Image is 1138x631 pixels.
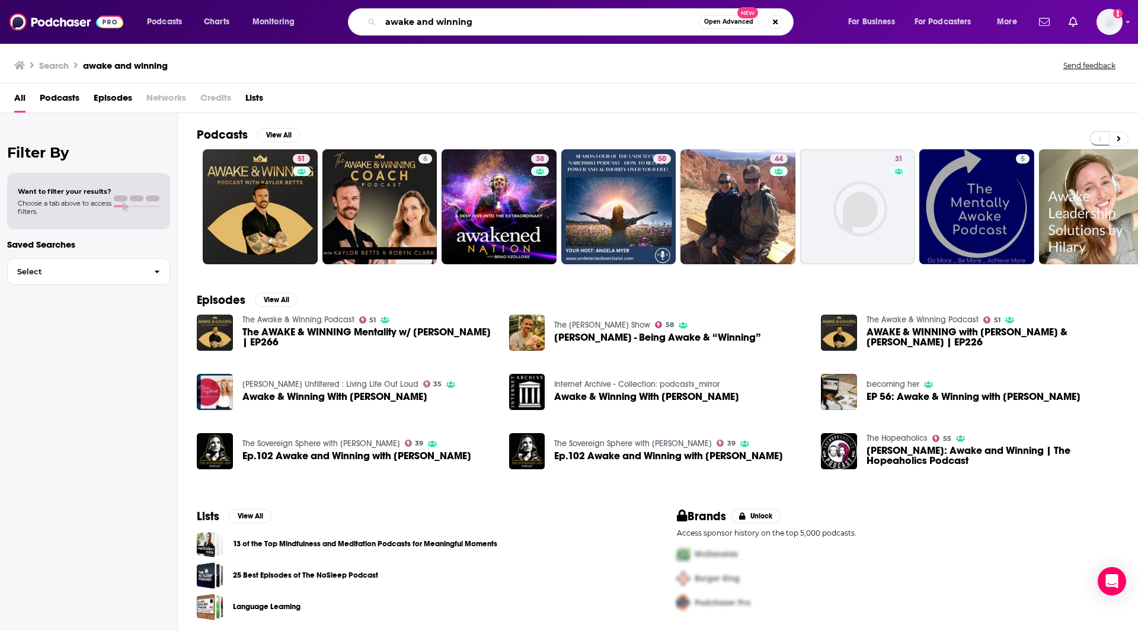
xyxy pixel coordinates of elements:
[554,392,739,402] span: Awake & Winning With [PERSON_NAME]
[1021,153,1025,165] span: 5
[1097,9,1123,35] span: Logged in as AtriaBooks
[197,562,223,589] a: 25 Best Episodes of The NoSleep Podcast
[197,509,219,524] h2: Lists
[418,154,432,164] a: 6
[554,332,761,342] span: [PERSON_NAME] - Being Awake & “Winning”
[867,327,1119,347] a: AWAKE & WINNING with Mark Groves & Sarah Swain | EP226
[197,374,233,410] img: Awake & Winning With Kaylor Betts
[1097,9,1123,35] img: User Profile
[442,149,557,264] a: 38
[242,451,471,461] span: Ep.102 Awake and Winning with [PERSON_NAME]
[800,149,915,264] a: 31
[680,149,795,264] a: 44
[1113,9,1123,18] svg: Add a profile image
[40,88,79,113] span: Podcasts
[204,14,229,30] span: Charts
[658,153,666,165] span: 50
[509,374,545,410] img: Awake & Winning With Kaylor Betts
[1034,12,1054,32] a: Show notifications dropdown
[655,321,674,328] a: 58
[672,566,695,591] img: Second Pro Logo
[245,88,263,113] span: Lists
[890,154,907,164] a: 31
[731,509,781,523] button: Unlock
[423,153,427,165] span: 6
[7,258,170,285] button: Select
[677,528,1119,537] p: Access sponsor history on the top 5,000 podcasts.
[242,451,471,461] a: Ep.102 Awake and Winning with Kaylor Betts
[554,379,720,389] a: Internet Archive - Collection: podcasts_mirror
[509,315,545,351] img: Kaylor Betts - Being Awake & “Winning”
[242,392,427,402] a: Awake & Winning With Kaylor Betts
[695,598,750,608] span: Podchaser Pro
[997,14,1017,30] span: More
[989,12,1032,31] button: open menu
[867,446,1119,466] a: Kaylor Betts: Awake and Winning | The Hopeaholics Podcast
[8,268,145,276] span: Select
[677,509,726,524] h2: Brands
[867,379,919,389] a: becoming her
[840,12,910,31] button: open menu
[704,19,753,25] span: Open Advanced
[672,542,695,566] img: First Pro Logo
[359,316,376,323] a: 51
[197,315,233,351] img: The AWAKE & WINNING Mentality w/ Amy Edwards | EP266
[293,154,310,164] a: 51
[821,374,857,410] img: EP 56: Awake & Winning with Kaylor Betts
[695,549,738,559] span: McDonalds
[14,88,25,113] a: All
[7,144,170,161] h2: Filter By
[775,153,783,165] span: 44
[197,127,300,142] a: PodcastsView All
[233,569,378,582] a: 25 Best Episodes of The NoSleep Podcast
[666,322,674,328] span: 58
[244,12,310,31] button: open menu
[94,88,132,113] a: Episodes
[18,199,111,216] span: Choose a tab above to access filters.
[1060,60,1119,71] button: Send feedback
[229,509,271,523] button: View All
[242,438,400,449] a: The Sovereign Sphere with Karla Treadway
[717,440,736,447] a: 39
[233,537,497,550] a: 13 of the Top Mindfulness and Meditation Podcasts for Meaningful Moments
[554,451,783,461] span: Ep.102 Awake and Winning with [PERSON_NAME]
[405,440,424,447] a: 39
[197,433,233,469] a: Ep.102 Awake and Winning with Kaylor Betts
[255,293,298,307] button: View All
[919,149,1034,264] a: 5
[907,12,989,31] button: open menu
[298,153,305,165] span: 51
[146,88,186,113] span: Networks
[9,11,123,33] img: Podchaser - Follow, Share and Rate Podcasts
[197,594,223,620] span: Language Learning
[39,60,69,71] h3: Search
[531,154,549,164] a: 38
[197,509,271,524] a: ListsView All
[561,149,676,264] a: 50
[915,14,971,30] span: For Podcasters
[147,14,182,30] span: Podcasts
[821,433,857,469] img: Kaylor Betts: Awake and Winning | The Hopeaholics Podcast
[242,379,418,389] a: Elisa Unfiltered : Living Life Out Loud
[200,88,231,113] span: Credits
[867,433,928,443] a: The Hopeaholics
[653,154,671,164] a: 50
[737,7,759,18] span: New
[233,600,301,613] a: Language Learning
[672,591,695,615] img: Third Pro Logo
[197,531,223,558] span: 13 of the Top Mindfulness and Meditation Podcasts for Meaningful Moments
[1064,12,1082,32] a: Show notifications dropdown
[695,574,740,584] span: Burger King
[242,327,495,347] a: The AWAKE & WINNING Mentality w/ Amy Edwards | EP266
[359,8,805,36] div: Search podcasts, credits, & more...
[197,293,298,308] a: EpisodesView All
[381,12,699,31] input: Search podcasts, credits, & more...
